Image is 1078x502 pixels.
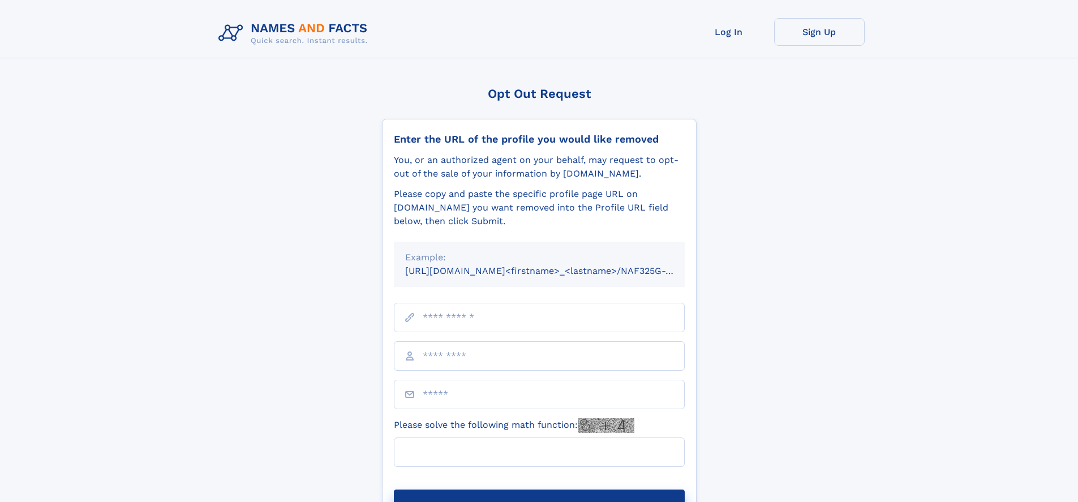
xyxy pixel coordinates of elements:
[684,18,774,46] a: Log In
[774,18,865,46] a: Sign Up
[214,18,377,49] img: Logo Names and Facts
[394,418,634,433] label: Please solve the following math function:
[394,133,685,145] div: Enter the URL of the profile you would like removed
[405,265,706,276] small: [URL][DOMAIN_NAME]<firstname>_<lastname>/NAF325G-xxxxxxxx
[394,187,685,228] div: Please copy and paste the specific profile page URL on [DOMAIN_NAME] you want removed into the Pr...
[394,153,685,181] div: You, or an authorized agent on your behalf, may request to opt-out of the sale of your informatio...
[382,87,697,101] div: Opt Out Request
[405,251,673,264] div: Example:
